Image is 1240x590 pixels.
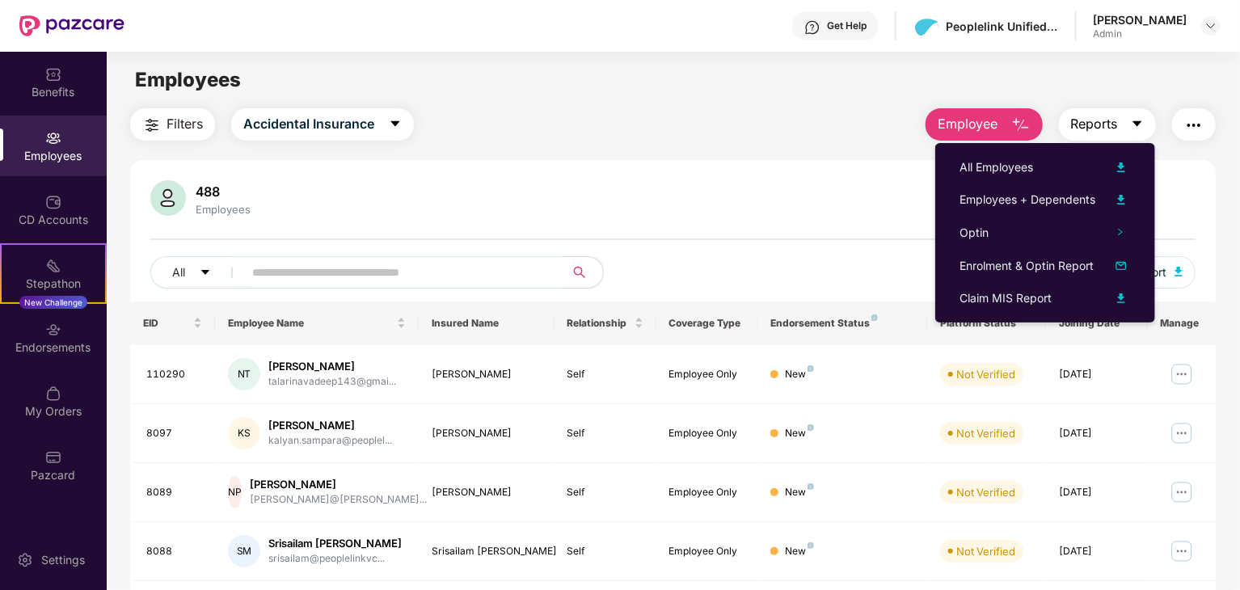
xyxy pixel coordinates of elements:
[1059,544,1135,559] div: [DATE]
[1059,367,1135,382] div: [DATE]
[45,194,61,210] img: svg+xml;base64,PHN2ZyBpZD0iQ0RfQWNjb3VudHMiIGRhdGEtbmFtZT0iQ0QgQWNjb3VudHMiIHhtbG5zPSJodHRwOi8vd3...
[135,68,241,91] span: Employees
[946,19,1059,34] div: Peoplelink Unified Communications Private Ltd
[871,314,878,321] img: svg+xml;base64,PHN2ZyB4bWxucz0iaHR0cDovL3d3dy53My5vcmcvMjAwMC9zdmciIHdpZHRoPSI4IiBoZWlnaHQ9IjgiIH...
[669,367,745,382] div: Employee Only
[45,386,61,402] img: svg+xml;base64,PHN2ZyBpZD0iTXlfT3JkZXJzIiBkYXRhLW5hbWU9Ik15IE9yZGVycyIgeG1sbnM9Imh0dHA6Ly93d3cudz...
[808,483,814,490] img: svg+xml;base64,PHN2ZyB4bWxucz0iaHR0cDovL3d3dy53My5vcmcvMjAwMC9zdmciIHdpZHRoPSI4IiBoZWlnaHQ9IjgiIH...
[432,485,542,500] div: [PERSON_NAME]
[669,426,745,441] div: Employee Only
[1131,117,1144,132] span: caret-down
[1169,538,1195,564] img: manageButton
[563,256,604,289] button: search
[555,301,656,345] th: Relationship
[785,367,814,382] div: New
[1116,228,1124,236] span: right
[268,536,402,551] div: Srisailam [PERSON_NAME]
[146,485,202,500] div: 8089
[938,114,998,134] span: Employee
[192,203,254,216] div: Employees
[915,15,938,38] img: download.png
[785,485,814,500] div: New
[1093,12,1187,27] div: [PERSON_NAME]
[2,276,105,292] div: Stepathon
[567,367,643,382] div: Self
[432,426,542,441] div: [PERSON_NAME]
[250,492,427,508] div: [PERSON_NAME]@[PERSON_NAME]...
[167,114,203,134] span: Filters
[228,476,242,508] div: NP
[19,15,124,36] img: New Pazcare Logo
[960,191,1095,209] div: Employees + Dependents
[268,418,392,433] div: [PERSON_NAME]
[1148,301,1216,345] th: Manage
[36,552,90,568] div: Settings
[1111,289,1131,308] img: svg+xml;base64,PHN2ZyB4bWxucz0iaHR0cDovL3d3dy53My5vcmcvMjAwMC9zdmciIHhtbG5zOnhsaW5rPSJodHRwOi8vd3...
[146,544,202,559] div: 8088
[150,180,186,216] img: svg+xml;base64,PHN2ZyB4bWxucz0iaHR0cDovL3d3dy53My5vcmcvMjAwMC9zdmciIHhtbG5zOnhsaW5rPSJodHRwOi8vd3...
[563,266,595,279] span: search
[960,289,1052,307] div: Claim MIS Report
[215,301,419,345] th: Employee Name
[231,108,414,141] button: Accidental Insurancecaret-down
[17,552,33,568] img: svg+xml;base64,PHN2ZyBpZD0iU2V0dGluZy0yMHgyMCIgeG1sbnM9Imh0dHA6Ly93d3cudzMub3JnLzIwMDAvc3ZnIiB3aW...
[268,433,392,449] div: kalyan.sampara@peoplel...
[808,365,814,372] img: svg+xml;base64,PHN2ZyB4bWxucz0iaHR0cDovL3d3dy53My5vcmcvMjAwMC9zdmciIHdpZHRoPSI4IiBoZWlnaHQ9IjgiIH...
[142,116,162,135] img: svg+xml;base64,PHN2ZyB4bWxucz0iaHR0cDovL3d3dy53My5vcmcvMjAwMC9zdmciIHdpZHRoPSIyNCIgaGVpZ2h0PSIyNC...
[1111,158,1131,177] img: svg+xml;base64,PHN2ZyB4bWxucz0iaHR0cDovL3d3dy53My5vcmcvMjAwMC9zdmciIHhtbG5zOnhsaW5rPSJodHRwOi8vd3...
[669,544,745,559] div: Employee Only
[956,425,1015,441] div: Not Verified
[150,256,249,289] button: Allcaret-down
[1184,116,1204,135] img: svg+xml;base64,PHN2ZyB4bWxucz0iaHR0cDovL3d3dy53My5vcmcvMjAwMC9zdmciIHdpZHRoPSIyNCIgaGVpZ2h0PSIyNC...
[1071,114,1118,134] span: Reports
[243,114,374,134] span: Accidental Insurance
[192,183,254,200] div: 488
[926,108,1043,141] button: Employee
[1204,19,1217,32] img: svg+xml;base64,PHN2ZyBpZD0iRHJvcGRvd24tMzJ4MzIiIHhtbG5zPSJodHRwOi8vd3d3LnczLm9yZy8yMDAwL3N2ZyIgd2...
[45,258,61,274] img: svg+xml;base64,PHN2ZyB4bWxucz0iaHR0cDovL3d3dy53My5vcmcvMjAwMC9zdmciIHdpZHRoPSIyMSIgaGVpZ2h0PSIyMC...
[567,317,631,330] span: Relationship
[1093,27,1187,40] div: Admin
[770,317,914,330] div: Endorsement Status
[1175,267,1183,276] img: svg+xml;base64,PHN2ZyB4bWxucz0iaHR0cDovL3d3dy53My5vcmcvMjAwMC9zdmciIHhtbG5zOnhsaW5rPSJodHRwOi8vd3...
[389,117,402,132] span: caret-down
[130,108,215,141] button: Filters
[146,367,202,382] div: 110290
[804,19,820,36] img: svg+xml;base64,PHN2ZyBpZD0iSGVscC0zMngzMiIgeG1sbnM9Imh0dHA6Ly93d3cudzMub3JnLzIwMDAvc3ZnIiB3aWR0aD...
[268,374,396,390] div: talarinavadeep143@gmai...
[567,485,643,500] div: Self
[1059,108,1156,141] button: Reportscaret-down
[785,544,814,559] div: New
[1111,190,1131,209] img: svg+xml;base64,PHN2ZyB4bWxucz0iaHR0cDovL3d3dy53My5vcmcvMjAwMC9zdmciIHhtbG5zOnhsaW5rPSJodHRwOi8vd3...
[146,426,202,441] div: 8097
[1169,479,1195,505] img: manageButton
[268,551,402,567] div: srisailam@peoplelinkvc...
[228,317,394,330] span: Employee Name
[172,263,185,281] span: All
[960,158,1033,176] div: All Employees
[45,322,61,338] img: svg+xml;base64,PHN2ZyBpZD0iRW5kb3JzZW1lbnRzIiB4bWxucz0iaHR0cDovL3d3dy53My5vcmcvMjAwMC9zdmciIHdpZH...
[268,359,396,374] div: [PERSON_NAME]
[432,367,542,382] div: [PERSON_NAME]
[228,535,260,567] div: SM
[1059,426,1135,441] div: [DATE]
[808,424,814,431] img: svg+xml;base64,PHN2ZyB4bWxucz0iaHR0cDovL3d3dy53My5vcmcvMjAwMC9zdmciIHdpZHRoPSI4IiBoZWlnaHQ9IjgiIH...
[956,543,1015,559] div: Not Verified
[143,317,190,330] span: EID
[785,426,814,441] div: New
[45,130,61,146] img: svg+xml;base64,PHN2ZyBpZD0iRW1wbG95ZWVzIiB4bWxucz0iaHR0cDovL3d3dy53My5vcmcvMjAwMC9zdmciIHdpZHRoPS...
[656,301,758,345] th: Coverage Type
[45,66,61,82] img: svg+xml;base64,PHN2ZyBpZD0iQmVuZWZpdHMiIHhtbG5zPSJodHRwOi8vd3d3LnczLm9yZy8yMDAwL3N2ZyIgd2lkdGg9Ij...
[827,19,867,32] div: Get Help
[669,485,745,500] div: Employee Only
[200,267,211,280] span: caret-down
[432,544,542,559] div: Srisailam [PERSON_NAME]
[960,257,1094,275] div: Enrolment & Optin Report
[45,449,61,466] img: svg+xml;base64,PHN2ZyBpZD0iUGF6Y2FyZCIgeG1sbnM9Imh0dHA6Ly93d3cudzMub3JnLzIwMDAvc3ZnIiB3aWR0aD0iMj...
[228,358,260,390] div: NT
[228,417,260,449] div: KS
[808,542,814,549] img: svg+xml;base64,PHN2ZyB4bWxucz0iaHR0cDovL3d3dy53My5vcmcvMjAwMC9zdmciIHdpZHRoPSI4IiBoZWlnaHQ9IjgiIH...
[1011,116,1031,135] img: svg+xml;base64,PHN2ZyB4bWxucz0iaHR0cDovL3d3dy53My5vcmcvMjAwMC9zdmciIHhtbG5zOnhsaW5rPSJodHRwOi8vd3...
[130,301,215,345] th: EID
[1169,361,1195,387] img: manageButton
